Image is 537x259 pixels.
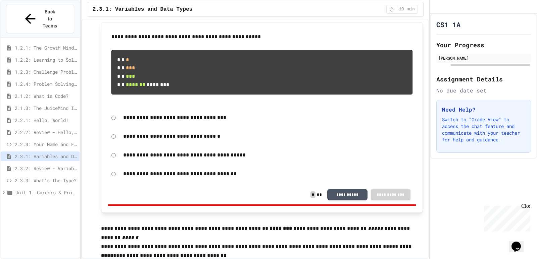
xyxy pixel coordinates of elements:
span: 2.2.2: Review - Hello, World! [15,129,77,136]
span: 2.3.1: Variables and Data Types [93,5,193,13]
div: Chat with us now!Close [3,3,46,43]
p: Switch to "Grade View" to access the chat feature and communicate with your teacher for help and ... [442,116,525,143]
h1: CS1 1A [436,20,460,29]
span: Back to Teams [42,8,58,29]
span: min [407,7,415,12]
span: Unit 1: Careers & Professionalism [15,189,77,196]
div: No due date set [436,86,531,94]
span: 1.2.2: Learning to Solve Hard Problems [15,56,77,63]
div: [PERSON_NAME] [438,55,529,61]
h3: Need Help? [442,106,525,114]
span: 10 [396,7,407,12]
iframe: chat widget [509,232,530,252]
iframe: chat widget [481,203,530,232]
span: 2.2.1: Hello, World! [15,117,77,124]
span: 1.2.4: Problem Solving Practice [15,80,77,87]
span: 2.3.2: Review - Variables and Data Types [15,165,77,172]
h2: Assignment Details [436,74,531,84]
span: 1.2.1: The Growth Mindset [15,44,77,51]
span: 2.1.3: The JuiceMind IDE [15,105,77,112]
span: 2.3.1: Variables and Data Types [15,153,77,160]
span: 2.2.3: Your Name and Favorite Movie [15,141,77,148]
span: 2.1.2: What is Code? [15,92,77,100]
span: 2.3.3: What's the Type? [15,177,77,184]
span: 1.2.3: Challenge Problem - The Bridge [15,68,77,75]
h2: Your Progress [436,40,531,50]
